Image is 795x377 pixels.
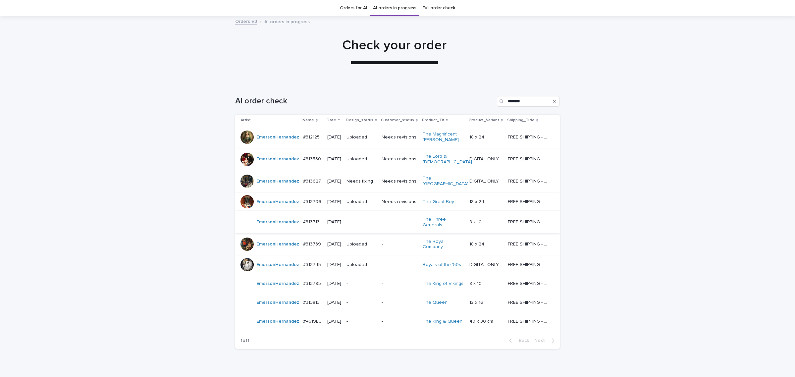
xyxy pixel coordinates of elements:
p: 18 x 24 [469,133,486,140]
p: #313795 [303,280,322,287]
tr: EmersonHernandez #313813#313813 [DATE]--The Queen 12 x 1612 x 16 FREE SHIPPING - preview in 1-2 b... [235,293,560,312]
a: Orders V3 [235,17,257,25]
a: EmersonHernandez [256,281,299,287]
p: #313706 [303,198,323,205]
p: - [346,219,376,225]
p: #313745 [303,261,322,268]
p: DIGITAL ONLY [469,261,500,268]
a: EmersonHernandez [256,179,299,184]
p: DIGITAL ONLY [469,177,500,184]
p: [DATE] [327,262,341,268]
a: The Queen [423,300,448,305]
a: The King of Vikings [423,281,463,287]
p: - [382,262,417,268]
a: EmersonHernandez [256,242,299,247]
a: The Three Generals [423,217,464,228]
a: The [GEOGRAPHIC_DATA] [423,176,468,187]
p: [DATE] [327,319,341,324]
p: Artist [240,117,251,124]
p: FREE SHIPPING - preview in 1-2 business days, after your approval delivery will take 5-10 b.d. [508,298,551,305]
a: EmersonHernandez [256,219,299,225]
p: #313530 [303,155,322,162]
p: [DATE] [327,219,341,225]
tr: EmersonHernandez #313706#313706 [DATE]UploadedNeeds revisionsThe Great Boy 18 x 2418 x 24 FREE SH... [235,192,560,211]
p: 12 x 16 [469,298,485,305]
tr: EmersonHernandez #313745#313745 [DATE]Uploaded-Royals of the '50s DIGITAL ONLYDIGITAL ONLY FREE S... [235,255,560,274]
button: Back [504,338,532,344]
p: Needs fixing [346,179,376,184]
a: EmersonHernandez [256,262,299,268]
p: Uploaded [346,135,376,140]
p: #312125 [303,133,321,140]
p: FREE SHIPPING - preview in 1-2 business days, after your approval delivery will take 5-10 b.d. [508,198,551,205]
h1: AI order check [235,96,494,106]
p: #4519EU [303,317,323,324]
p: #313813 [303,298,321,305]
p: Uploaded [346,156,376,162]
tr: EmersonHernandez #313627#313627 [DATE]Needs fixingNeeds revisionsThe [GEOGRAPHIC_DATA] DIGITAL ON... [235,170,560,192]
tr: EmersonHernandez #313530#313530 [DATE]UploadedNeeds revisionsThe Lord & [DEMOGRAPHIC_DATA] DIGITA... [235,148,560,170]
a: Orders for AI [340,0,367,16]
a: EmersonHernandez [256,156,299,162]
tr: EmersonHernandez #313713#313713 [DATE]--The Three Generals 8 x 108 x 10 FREE SHIPPING - preview i... [235,211,560,233]
a: AI orders in progress [373,0,416,16]
p: Name [302,117,314,124]
p: [DATE] [327,156,341,162]
p: - [382,319,417,324]
a: The Royal Company [423,239,464,250]
p: 18 x 24 [469,240,486,247]
span: Back [515,338,529,343]
a: The Magnificent [PERSON_NAME] [423,132,464,143]
p: FREE SHIPPING - preview in 1-2 business days, after your approval delivery will take 5-10 b.d. [508,280,551,287]
p: Uploaded [346,242,376,247]
p: Needs revisions [382,135,417,140]
p: - [382,242,417,247]
a: EmersonHernandez [256,319,299,324]
p: - [346,281,376,287]
p: FREE SHIPPING - preview in 1-2 business days, after your approval delivery will take 5-10 b.d. [508,240,551,247]
p: 8 x 10 [469,280,483,287]
p: [DATE] [327,199,341,205]
tr: EmersonHernandez #313739#313739 [DATE]Uploaded-The Royal Company 18 x 2418 x 24 FREE SHIPPING - p... [235,233,560,255]
button: Next [532,338,560,344]
p: - [346,300,376,305]
p: Customer_status [381,117,414,124]
p: AI orders in progress [264,18,310,25]
p: Shipping_Title [507,117,535,124]
p: - [382,300,417,305]
p: - [382,219,417,225]
a: Full order check [422,0,455,16]
p: #313739 [303,240,322,247]
span: Next [534,338,549,343]
p: Uploaded [346,199,376,205]
a: EmersonHernandez [256,135,299,140]
h1: Check your order [232,37,557,53]
input: Search [497,96,560,107]
p: FREE SHIPPING - preview in 1-2 business days, after your approval delivery will take 5-10 b.d. [508,177,551,184]
p: [DATE] [327,300,341,305]
p: - [382,281,417,287]
p: Product_Title [422,117,448,124]
p: 18 x 24 [469,198,486,205]
a: The King & Queen [423,319,462,324]
p: Date [327,117,336,124]
p: [DATE] [327,179,341,184]
p: #313713 [303,218,321,225]
p: [DATE] [327,242,341,247]
tr: EmersonHernandez #313795#313795 [DATE]--The King of Vikings 8 x 108 x 10 FREE SHIPPING - preview ... [235,274,560,293]
p: Needs revisions [382,199,417,205]
p: Product_Variant [469,117,499,124]
p: FREE SHIPPING - preview in 1-2 business days, after your approval delivery will take 5-10 b.d. [508,218,551,225]
a: Royals of the '50s [423,262,461,268]
p: Uploaded [346,262,376,268]
p: 8 x 10 [469,218,483,225]
p: FREE SHIPPING - preview in 1-2 business days, after your approval delivery will take 5-10 b.d. [508,133,551,140]
p: - [346,319,376,324]
p: Needs revisions [382,179,417,184]
p: FREE SHIPPING - preview in 1-2 business days, after your approval delivery will take 5-10 b.d. [508,261,551,268]
p: 40 x 30 cm [469,317,495,324]
a: The Lord & [DEMOGRAPHIC_DATA] [423,154,472,165]
p: FREE SHIPPING - preview in 1-2 business days, after your approval delivery will take 5-10 b.d. [508,155,551,162]
p: FREE SHIPPING - preview in 1-2 business days, after your approval delivery will take 6-10 busines... [508,317,551,324]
